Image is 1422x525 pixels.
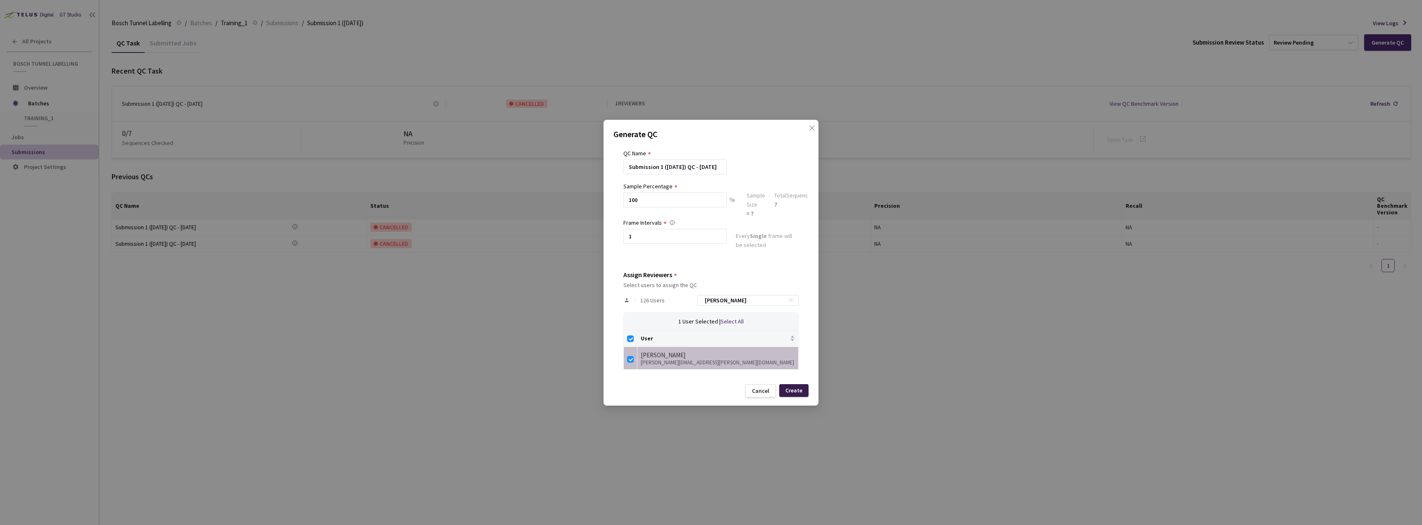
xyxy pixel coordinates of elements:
input: Enter frame interval [623,229,727,244]
div: Cancel [752,387,769,394]
div: Sample Size [747,191,765,209]
input: Search [700,295,788,305]
div: = 7 [747,209,765,218]
div: Total Sequences [774,191,814,200]
input: e.g. 10 [623,192,727,207]
span: close [809,125,815,148]
div: Sample Percentage [623,182,673,191]
div: Assign Reviewers [623,271,672,278]
th: User [637,330,799,347]
button: Close [800,125,814,138]
div: 7 [774,200,814,209]
span: Select All [721,318,744,325]
div: Select users to assign the QC [623,282,799,288]
div: Every frame will be selected [736,231,799,251]
div: Frame Intervals [623,218,662,227]
p: Generate QC [613,128,809,140]
div: [PERSON_NAME] [641,350,795,360]
span: 126 Users [640,297,665,304]
span: User [641,335,788,342]
div: Create [785,387,802,394]
div: QC Name [623,149,646,158]
div: [PERSON_NAME][EMAIL_ADDRESS][PERSON_NAME][DOMAIN_NAME] [641,360,795,366]
div: % [727,192,737,218]
strong: Single [750,232,767,240]
span: 1 User Selected | [678,318,721,325]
